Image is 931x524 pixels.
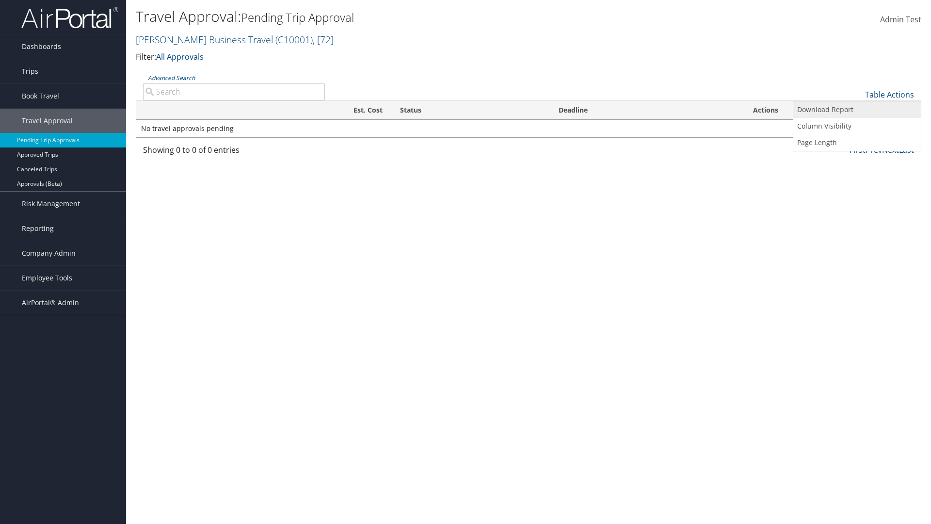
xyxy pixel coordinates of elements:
[22,59,38,83] span: Trips
[22,241,76,265] span: Company Admin
[22,266,72,290] span: Employee Tools
[22,34,61,59] span: Dashboards
[793,134,921,151] a: Page Length
[22,109,73,133] span: Travel Approval
[793,118,921,134] a: Column Visibility
[21,6,118,29] img: airportal-logo.png
[22,291,79,315] span: AirPortal® Admin
[793,101,921,118] a: Download Report
[22,216,54,241] span: Reporting
[22,84,59,108] span: Book Travel
[22,192,80,216] span: Risk Management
